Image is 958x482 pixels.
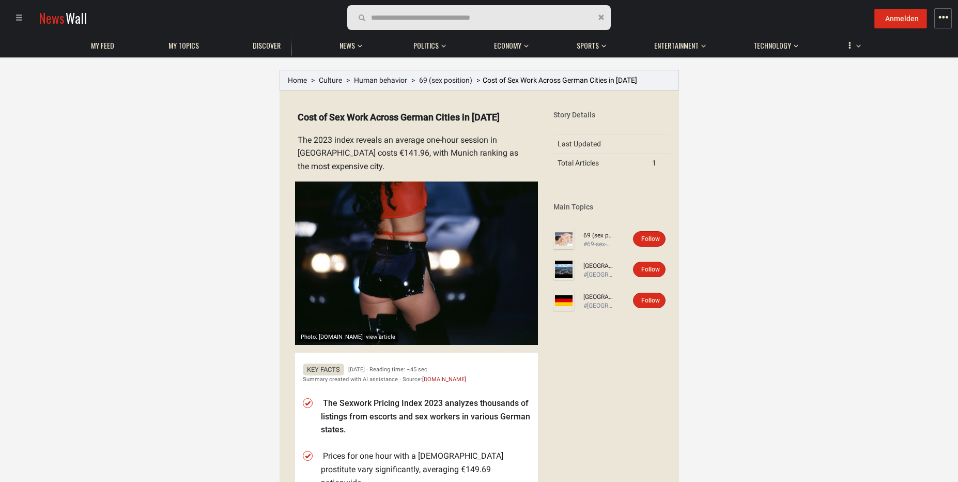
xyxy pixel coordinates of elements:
[413,41,439,50] span: Politics
[334,36,360,56] a: News
[553,290,574,311] img: Profile picture of Germany
[366,334,395,340] span: view article
[553,110,671,120] div: Story Details
[354,76,407,84] a: Human behavior
[753,41,791,50] span: Technology
[489,36,527,56] a: Economy
[419,76,472,84] a: 69 (sex position)
[654,41,699,50] span: Entertainment
[571,36,604,56] a: Sports
[295,182,538,345] a: Photo: [DOMAIN_NAME] ·view article
[641,297,660,304] span: Follow
[334,31,365,56] button: News
[553,229,574,249] img: Profile picture of 69 (sex position)
[583,240,614,249] div: #69-sex-position
[583,262,614,270] a: [GEOGRAPHIC_DATA]
[885,14,919,23] span: Anmelden
[583,231,614,240] a: 69 (sex position)
[288,76,307,84] a: Home
[648,154,671,173] td: 1
[641,266,660,273] span: Follow
[408,36,444,56] a: Politics
[583,293,614,302] a: [GEOGRAPHIC_DATA]
[66,8,87,27] span: Wall
[641,235,660,243] span: Follow
[298,332,398,342] div: Photo: [DOMAIN_NAME] ·
[577,41,599,50] span: Sports
[649,36,704,56] a: Entertainment
[422,376,466,383] a: [DOMAIN_NAME]
[321,397,530,436] li: The Sexwork Pricing Index 2023 analyzes thousands of listings from escorts and sex workers in var...
[295,182,538,345] img: Preview image from berliner-zeitung.de
[39,8,65,27] span: News
[553,134,648,154] td: Last Updated
[168,41,199,50] span: My topics
[748,31,798,56] button: Technology
[571,31,606,56] button: Sports
[553,154,648,173] td: Total Articles
[39,8,87,27] a: NewsWall
[483,76,637,84] span: Cost of Sex Work Across German Cities in [DATE]
[553,259,574,280] img: Profile picture of Berlin
[408,31,446,56] button: Politics
[91,41,114,50] span: My Feed
[319,76,342,84] a: Culture
[583,270,614,279] div: #[GEOGRAPHIC_DATA]
[583,302,614,310] div: #[GEOGRAPHIC_DATA]
[748,36,796,56] a: Technology
[494,41,521,50] span: Economy
[553,202,671,212] div: Main Topics
[339,41,355,50] span: News
[303,365,530,384] div: [DATE] · Reading time: ~45 sec. Summary created with AI assistance · Source:
[489,31,529,56] button: Economy
[874,9,927,28] button: Anmelden
[649,31,706,56] button: Entertainment
[253,41,281,50] span: Discover
[303,364,344,375] span: Key Facts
